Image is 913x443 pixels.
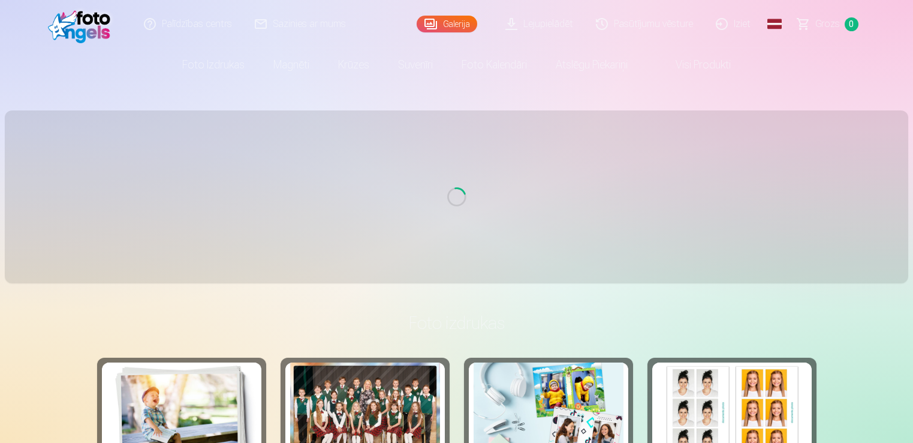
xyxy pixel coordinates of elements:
span: 0 [845,17,858,31]
a: Suvenīri [384,48,447,82]
a: Krūzes [324,48,384,82]
a: Galerija [417,16,477,32]
a: Magnēti [259,48,324,82]
span: Grozs [815,17,840,31]
a: Visi produkti [642,48,745,82]
a: Foto kalendāri [447,48,541,82]
a: Atslēgu piekariņi [541,48,642,82]
h3: Foto izdrukas [107,312,807,334]
a: Foto izdrukas [168,48,259,82]
img: /fa1 [48,5,117,43]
